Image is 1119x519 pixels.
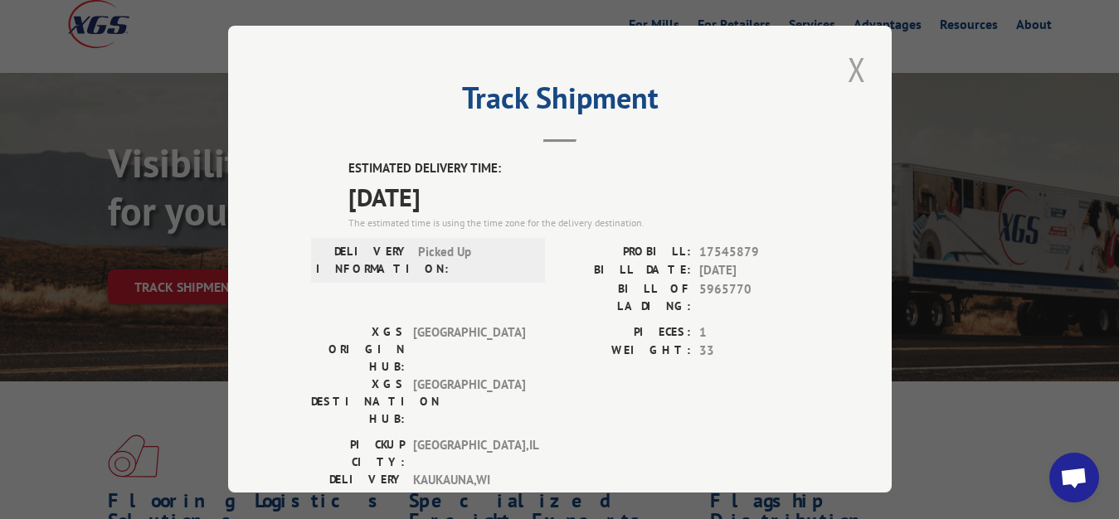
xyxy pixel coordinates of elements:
[560,243,691,262] label: PROBILL:
[311,376,405,428] label: XGS DESTINATION HUB:
[560,323,691,342] label: PIECES:
[316,243,410,278] label: DELIVERY INFORMATION:
[413,376,525,428] span: [GEOGRAPHIC_DATA]
[348,159,809,178] label: ESTIMATED DELIVERY TIME:
[699,243,809,262] span: 17545879
[311,86,809,118] h2: Track Shipment
[311,436,405,471] label: PICKUP CITY:
[311,471,405,506] label: DELIVERY CITY:
[418,243,530,278] span: Picked Up
[413,471,525,506] span: KAUKAUNA , WI
[1049,453,1099,502] a: Open chat
[560,261,691,280] label: BILL DATE:
[699,342,809,361] span: 33
[843,46,871,92] button: Close modal
[311,323,405,376] label: XGS ORIGIN HUB:
[699,323,809,342] span: 1
[348,178,809,216] span: [DATE]
[560,342,691,361] label: WEIGHT:
[348,216,809,230] div: The estimated time is using the time zone for the delivery destination.
[413,436,525,471] span: [GEOGRAPHIC_DATA] , IL
[413,323,525,376] span: [GEOGRAPHIC_DATA]
[699,280,809,315] span: 5965770
[560,280,691,315] label: BILL OF LADING:
[699,261,809,280] span: [DATE]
